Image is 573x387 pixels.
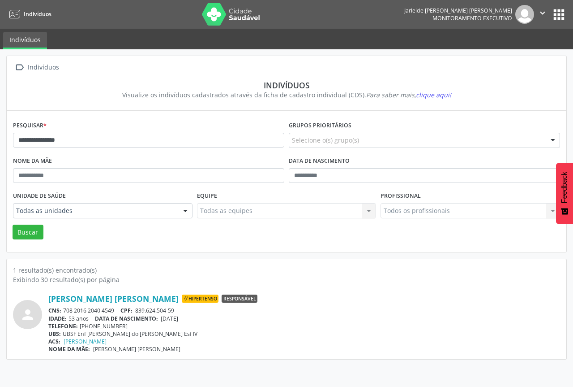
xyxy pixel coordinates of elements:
[161,315,178,322] span: [DATE]
[13,154,52,168] label: Nome da mãe
[13,61,26,74] i: 
[93,345,180,353] span: [PERSON_NAME] [PERSON_NAME]
[48,315,67,322] span: IDADE:
[556,163,573,224] button: Feedback - Mostrar pesquisa
[48,330,560,338] div: UBSF Enf [PERSON_NAME] do [PERSON_NAME] Esf IV
[48,294,179,304] a: [PERSON_NAME] [PERSON_NAME]
[48,338,60,345] span: ACS:
[24,10,51,18] span: Indivíduos
[13,119,47,133] label: Pesquisar
[3,32,47,49] a: Indivíduos
[560,172,569,203] span: Feedback
[292,135,359,145] span: Selecione o(s) grupo(s)
[48,330,61,338] span: UBS:
[16,206,174,215] span: Todas as unidades
[538,8,547,18] i: 
[551,7,567,22] button: apps
[13,225,43,240] button: Buscar
[48,307,61,314] span: CNS:
[289,154,350,168] label: Data de nascimento
[222,295,257,303] span: Responsável
[20,307,36,323] i: person
[95,315,158,322] span: DATA DE NASCIMENTO:
[48,307,560,314] div: 708 2016 2040 4549
[19,80,554,90] div: Indivíduos
[416,91,451,99] span: clique aqui!
[64,338,107,345] a: [PERSON_NAME]
[13,275,560,284] div: Exibindo 30 resultado(s) por página
[515,5,534,24] img: img
[135,307,174,314] span: 839.624.504-59
[13,189,66,203] label: Unidade de saúde
[26,61,60,74] div: Indivíduos
[48,322,560,330] div: [PHONE_NUMBER]
[48,345,90,353] span: NOME DA MÃE:
[197,189,217,203] label: Equipe
[404,7,512,14] div: Jarleide [PERSON_NAME] [PERSON_NAME]
[432,14,512,22] span: Monitoramento Executivo
[13,61,60,74] a:  Indivíduos
[48,322,78,330] span: TELEFONE:
[289,119,351,133] label: Grupos prioritários
[120,307,133,314] span: CPF:
[366,91,451,99] i: Para saber mais,
[534,5,551,24] button: 
[381,189,421,203] label: Profissional
[19,90,554,100] div: Visualize os indivíduos cadastrados através da ficha de cadastro individual (CDS).
[13,265,560,275] div: 1 resultado(s) encontrado(s)
[6,7,51,22] a: Indivíduos
[182,295,218,303] span: Hipertenso
[48,315,560,322] div: 53 anos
